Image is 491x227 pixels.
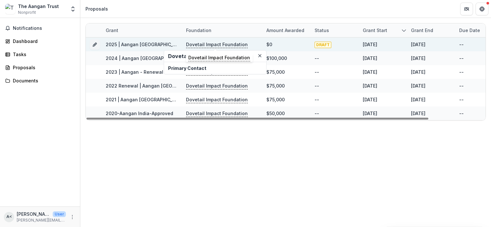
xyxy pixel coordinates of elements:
[3,23,77,33] button: Notifications
[476,3,488,15] button: Get Help
[459,55,464,62] div: --
[459,96,464,103] div: --
[263,23,311,37] div: Amount awarded
[106,111,173,116] a: 2020-Aangan India-Approved
[359,27,391,34] div: Grant start
[411,96,425,103] div: [DATE]
[266,55,287,62] div: $100,000
[459,41,464,48] div: --
[186,110,248,117] p: Dovetail Impact Foundation
[83,4,111,13] nav: breadcrumb
[106,55,210,61] a: 2024 | Aangan [GEOGRAPHIC_DATA] - Renewal
[3,75,77,86] a: Documents
[186,96,248,103] p: Dovetail Impact Foundation
[256,52,264,60] button: Close
[3,49,77,60] a: Tasks
[90,39,100,50] button: Grant 4c7e7bbc-bc31-433a-9a11-e0e65625c3d0
[315,69,319,75] div: --
[407,27,437,34] div: Grant end
[17,211,50,217] p: [PERSON_NAME] <[PERSON_NAME][EMAIL_ADDRESS][DOMAIN_NAME]> <[PERSON_NAME][EMAIL_ADDRESS][DOMAIN_NA...
[182,23,263,37] div: Foundation
[13,38,72,45] div: Dashboard
[102,27,122,34] div: Grant
[263,27,308,34] div: Amount awarded
[311,23,359,37] div: Status
[411,69,425,75] div: [DATE]
[411,110,425,117] div: [DATE]
[266,82,285,89] div: $75,000
[17,217,66,223] p: [PERSON_NAME][EMAIL_ADDRESS][DOMAIN_NAME]
[363,69,377,75] div: [DATE]
[266,69,285,75] div: $75,000
[3,62,77,73] a: Proposals
[363,96,377,103] div: [DATE]
[106,42,210,47] a: 2025 | Aangan [GEOGRAPHIC_DATA] - Renewal
[106,69,163,75] a: 2023 | Aangan - Renewal
[459,69,464,75] div: --
[459,110,464,117] div: --
[315,110,319,117] div: --
[18,3,59,10] div: The Aangan Trust
[359,23,407,37] div: Grant start
[186,82,248,89] p: Dovetail Impact Foundation
[266,41,272,48] div: $0
[106,83,207,88] a: 2022 Renewal | Aangan [GEOGRAPHIC_DATA]
[407,23,455,37] div: Grant end
[168,65,263,71] p: Primary Contact
[363,110,377,117] div: [DATE]
[363,55,377,62] div: [DATE]
[182,27,215,34] div: Foundation
[6,215,12,219] div: Atiya Bose <atiya@aanganindia.org> <atiya@aanganindia.org>
[186,41,248,48] p: Dovetail Impact Foundation
[411,82,425,89] div: [DATE]
[13,77,72,84] div: Documents
[311,27,333,34] div: Status
[85,5,108,12] div: Proposals
[411,41,425,48] div: [DATE]
[266,110,285,117] div: $50,000
[455,27,484,34] div: Due Date
[168,53,263,59] h2: Dovetail Impact Foundation
[68,213,76,221] button: More
[315,55,319,62] div: --
[411,55,425,62] div: [DATE]
[459,82,464,89] div: --
[53,211,66,217] p: User
[363,41,377,48] div: [DATE]
[102,23,182,37] div: Grant
[13,51,72,58] div: Tasks
[68,3,77,15] button: Open entity switcher
[266,96,285,103] div: $75,000
[315,82,319,89] div: --
[106,97,209,102] a: 2021 | Aangan [GEOGRAPHIC_DATA] - Renewal
[13,64,72,71] div: Proposals
[363,82,377,89] div: [DATE]
[460,3,473,15] button: Partners
[13,26,75,31] span: Notifications
[315,96,319,103] div: --
[3,36,77,46] a: Dashboard
[401,28,406,33] svg: sorted descending
[5,4,15,14] img: The Aangan Trust
[18,10,36,15] span: Nonprofit
[315,42,331,48] span: DRAFT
